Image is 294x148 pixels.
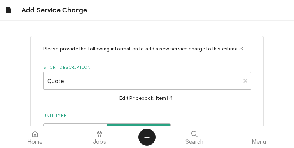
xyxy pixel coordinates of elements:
a: Go to Estimates [2,3,16,17]
a: Menu [227,128,291,146]
span: Jobs [93,139,106,145]
div: Short Description [43,64,251,103]
button: Edit Pricebook Item [118,94,176,103]
p: Please provide the following information to add a new service charge to this estimate: [43,45,251,52]
span: Add Service Charge [19,5,87,16]
label: Unit Type [43,113,251,119]
span: Menu [252,139,266,145]
a: Jobs [68,128,131,146]
span: Home [28,139,43,145]
div: Unit Type [43,113,251,140]
a: Home [3,128,67,146]
button: Create Object [138,129,156,146]
a: Search [163,128,226,146]
label: Short Description [43,64,251,71]
span: Search [185,139,204,145]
